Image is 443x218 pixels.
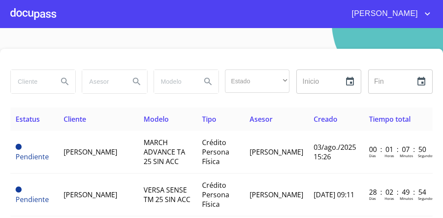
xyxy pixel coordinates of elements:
[418,153,434,158] p: Segundos
[314,142,356,161] span: 03/ago./2025 15:26
[55,71,75,92] button: Search
[314,190,354,199] span: [DATE] 09:11
[250,190,303,199] span: [PERSON_NAME]
[225,70,289,93] div: ​
[144,138,185,166] span: MARCH ADVANCE TA 25 SIN ACC
[64,147,117,157] span: [PERSON_NAME]
[314,114,337,124] span: Creado
[202,180,229,209] span: Crédito Persona Física
[250,114,273,124] span: Asesor
[418,196,434,201] p: Segundos
[11,70,51,93] input: search
[202,138,229,166] span: Crédito Persona Física
[126,71,147,92] button: Search
[16,144,22,150] span: Pendiente
[16,114,40,124] span: Estatus
[369,114,411,124] span: Tiempo total
[385,196,394,201] p: Horas
[250,147,303,157] span: [PERSON_NAME]
[198,71,218,92] button: Search
[16,152,49,161] span: Pendiente
[369,187,427,197] p: 28 : 02 : 49 : 54
[16,195,49,204] span: Pendiente
[345,7,422,21] span: [PERSON_NAME]
[369,196,376,201] p: Dias
[64,190,117,199] span: [PERSON_NAME]
[16,186,22,193] span: Pendiente
[144,114,169,124] span: Modelo
[400,153,413,158] p: Minutos
[154,70,194,93] input: search
[369,153,376,158] p: Dias
[385,153,394,158] p: Horas
[144,185,190,204] span: VERSA SENSE TM 25 SIN ACC
[400,196,413,201] p: Minutos
[345,7,433,21] button: account of current user
[202,114,216,124] span: Tipo
[82,70,122,93] input: search
[64,114,86,124] span: Cliente
[369,145,427,154] p: 00 : 01 : 07 : 50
